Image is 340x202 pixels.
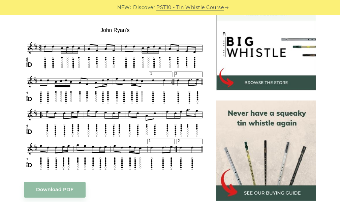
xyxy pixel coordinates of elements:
a: Download PDF [24,182,86,198]
a: PST10 - Tin Whistle Course [156,4,224,11]
img: tin whistle buying guide [216,100,316,200]
span: NEW: [117,4,131,11]
span: Discover [133,4,155,11]
img: John Ryan's Tin Whistle Tabs & Sheet Music [24,25,206,172]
